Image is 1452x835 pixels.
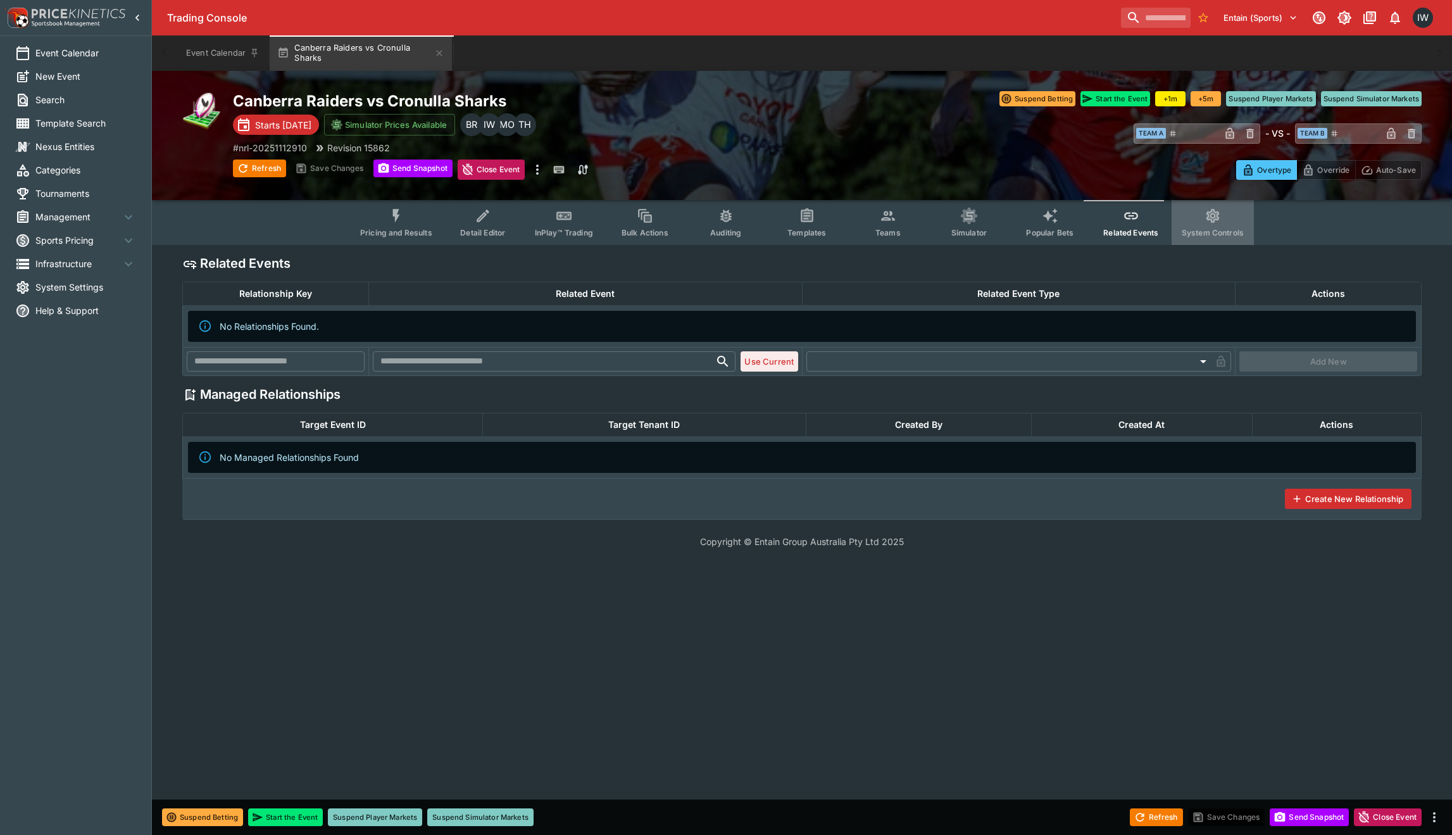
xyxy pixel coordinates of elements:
[496,113,518,136] div: Mark O'Loughlan
[1265,127,1290,140] h6: - VS -
[1376,163,1416,177] p: Auto-Save
[622,228,668,237] span: Bulk Actions
[951,228,987,237] span: Simulator
[327,141,390,154] p: Revision 15862
[1321,91,1422,106] button: Suspend Simulator Markets
[1298,128,1327,139] span: Team B
[1155,91,1186,106] button: +1m
[233,160,286,177] button: Refresh
[35,70,136,83] span: New Event
[1270,808,1349,826] button: Send Snapshot
[32,21,100,27] img: Sportsbook Management
[1358,6,1381,29] button: Documentation
[35,257,121,270] span: Infrastructure
[35,210,121,223] span: Management
[220,446,359,469] div: No Managed Relationships Found
[200,255,291,272] h4: Related Events
[1136,128,1166,139] span: Team A
[162,808,243,826] button: Suspend Betting
[200,386,341,403] h4: Managed Relationships
[350,200,1254,245] div: Event type filters
[1296,160,1355,180] button: Override
[35,93,136,106] span: Search
[1413,8,1433,28] div: Ian Wright
[152,535,1452,548] p: Copyright © Entain Group Australia Pty Ltd 2025
[35,46,136,60] span: Event Calendar
[875,228,901,237] span: Teams
[787,228,826,237] span: Templates
[233,91,827,111] h2: Copy To Clipboard
[513,113,536,136] div: Todd Henderson
[167,11,1116,25] div: Trading Console
[1252,413,1421,436] th: Actions
[1257,163,1291,177] p: Overtype
[1182,228,1244,237] span: System Controls
[360,228,432,237] span: Pricing and Results
[35,163,136,177] span: Categories
[1236,160,1297,180] button: Overtype
[478,113,501,136] div: Ian Wright
[178,35,267,71] button: Event Calendar
[427,808,534,826] button: Suspend Simulator Markets
[1285,489,1411,509] button: Create New Relationship
[1130,808,1183,826] button: Refresh
[802,282,1236,305] th: Related Event Type
[1427,810,1442,825] button: more
[182,91,223,132] img: rugby_league.png
[483,413,806,436] th: Target Tenant ID
[1333,6,1356,29] button: Toggle light/dark mode
[458,160,525,180] button: Close Event
[248,808,323,826] button: Start the Event
[741,351,798,372] button: Use Current
[328,808,422,826] button: Suspend Player Markets
[1355,160,1422,180] button: Auto-Save
[233,141,307,154] p: Copy To Clipboard
[1236,160,1422,180] div: Start From
[460,113,483,136] div: Ben Raymond
[183,282,369,305] th: Relationship Key
[183,413,483,436] th: Target Event ID
[255,118,311,132] p: Starts [DATE]
[530,160,545,180] button: more
[35,304,136,317] span: Help & Support
[1103,228,1158,237] span: Related Events
[1216,8,1305,28] button: Select Tenant
[1317,163,1349,177] p: Override
[270,35,452,71] button: Canberra Raiders vs Cronulla Sharks
[1226,91,1315,106] button: Suspend Player Markets
[1193,8,1213,28] button: No Bookmarks
[4,5,29,30] img: PriceKinetics Logo
[710,228,741,237] span: Auditing
[1384,6,1406,29] button: Notifications
[1354,808,1422,826] button: Close Event
[1026,228,1073,237] span: Popular Bets
[1308,6,1330,29] button: Connected to PK
[35,187,136,200] span: Tournaments
[368,282,802,305] th: Related Event
[1191,91,1221,106] button: +5m
[460,228,505,237] span: Detail Editor
[35,234,121,247] span: Sports Pricing
[35,116,136,130] span: Template Search
[806,413,1032,436] th: Created By
[999,91,1075,106] button: Suspend Betting
[1080,91,1150,106] button: Start the Event
[220,315,319,338] div: No Relationships Found.
[35,280,136,294] span: System Settings
[32,9,125,18] img: PriceKinetics
[1409,4,1437,32] button: Ian Wright
[373,160,453,177] button: Send Snapshot
[535,228,593,237] span: InPlay™ Trading
[1121,8,1191,28] input: search
[1236,282,1422,305] th: Actions
[324,114,455,135] button: Simulator Prices Available
[1032,413,1252,436] th: Created At
[35,140,136,153] span: Nexus Entities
